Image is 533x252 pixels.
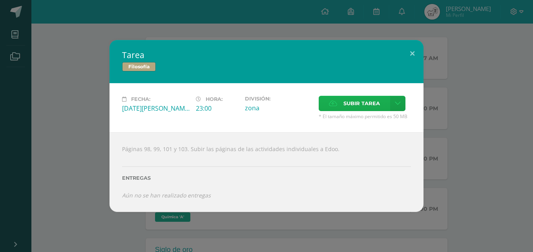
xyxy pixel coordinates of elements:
[245,104,312,112] div: zona
[122,104,190,113] div: [DATE][PERSON_NAME]
[122,49,411,60] h2: Tarea
[401,40,423,67] button: Close (Esc)
[206,96,223,102] span: Hora:
[196,104,239,113] div: 23:00
[122,192,211,199] i: Aún no se han realizado entregas
[245,96,312,102] label: División:
[122,62,156,71] span: Filosofía
[343,96,380,111] span: Subir tarea
[110,132,423,212] div: Páginas 98, 99, 101 y 103. Subir las páginas de las actividades individuales a Edoo.
[319,113,411,120] span: * El tamaño máximo permitido es 50 MB
[122,175,411,181] label: Entregas
[131,96,150,102] span: Fecha:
